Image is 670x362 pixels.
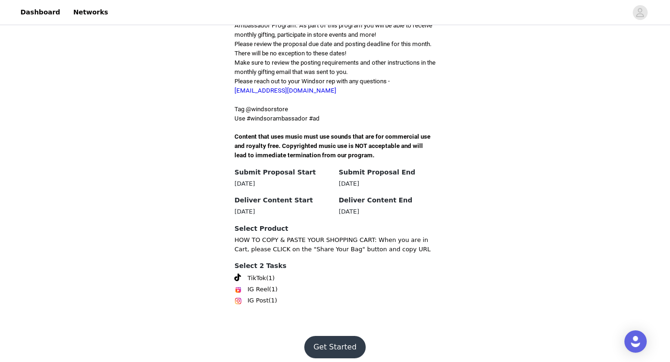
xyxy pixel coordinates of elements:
div: [DATE] [234,179,331,188]
h4: Submit Proposal End [339,168,435,177]
span: (1) [268,296,277,305]
h4: Submit Proposal Start [234,168,331,177]
h4: Select 2 Tasks [234,261,435,271]
span: TikTok [248,274,266,283]
span: Content that uses music must use sounds that are for commercial use and royalty free. Copyrighted... [234,133,432,159]
span: (1) [269,285,277,294]
a: Dashboard [15,2,66,23]
h4: Select Product [234,224,435,234]
div: [DATE] [339,179,435,188]
img: Instagram Reels Icon [234,286,242,294]
a: Networks [67,2,114,23]
div: [DATE] [234,207,331,216]
span: Tag @windsorstore [234,106,288,113]
span: IG Post [248,296,268,305]
span: We're so excited that you want to be a part of the Windsor Sorority Ambassador Program. As part o... [234,13,432,38]
div: Open Intercom Messenger [624,330,647,353]
button: Get Started [304,336,366,358]
div: avatar [636,5,644,20]
span: Use #windsorambassador #ad [234,115,320,122]
p: HOW TO COPY & PASTE YOUR SHOPPING CART: When you are in Cart, please CLICK on the "Share Your Bag... [234,235,435,254]
span: Please review the proposal due date and posting deadline for this month. There will be no excepti... [234,40,432,57]
div: [DATE] [339,207,435,216]
span: (1) [266,274,275,283]
h4: Deliver Content Start [234,195,331,205]
span: Make sure to review the posting requirements and other instructions in the monthly gifting email ... [234,59,435,75]
a: [EMAIL_ADDRESS][DOMAIN_NAME] [234,87,336,94]
h4: Deliver Content End [339,195,435,205]
span: IG Reel [248,285,269,294]
span: Please reach out to your Windsor rep with any questions - [234,78,390,94]
img: Instagram Icon [234,297,242,305]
